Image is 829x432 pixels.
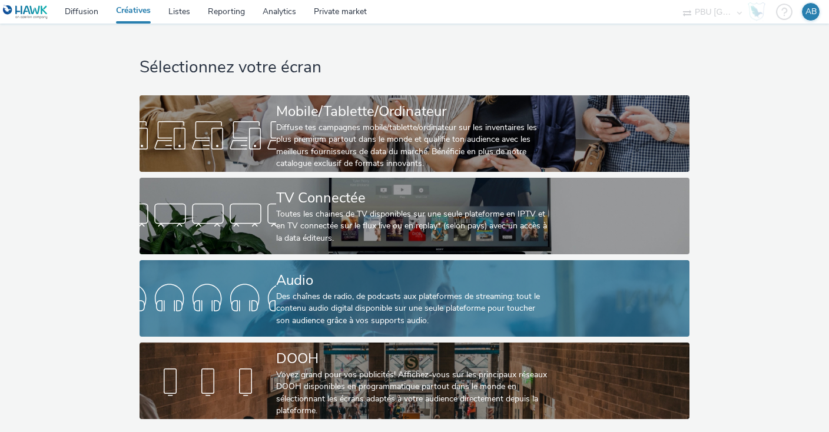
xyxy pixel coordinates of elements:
a: DOOHVoyez grand pour vos publicités! Affichez-vous sur les principaux réseaux DOOH disponibles en... [140,343,689,419]
img: undefined Logo [3,5,48,19]
a: AudioDes chaînes de radio, de podcasts aux plateformes de streaming: tout le contenu audio digita... [140,260,689,337]
div: Toutes les chaines de TV disponibles sur une seule plateforme en IPTV et en TV connectée sur le f... [276,208,549,244]
div: TV Connectée [276,188,549,208]
div: Des chaînes de radio, de podcasts aux plateformes de streaming: tout le contenu audio digital dis... [276,291,549,327]
div: Mobile/Tablette/Ordinateur [276,101,549,122]
a: Mobile/Tablette/OrdinateurDiffuse tes campagnes mobile/tablette/ordinateur sur les inventaires le... [140,95,689,172]
img: Hawk Academy [748,2,765,21]
a: Hawk Academy [748,2,770,21]
div: AB [805,3,817,21]
h1: Sélectionnez votre écran [140,57,689,79]
div: Voyez grand pour vos publicités! Affichez-vous sur les principaux réseaux DOOH disponibles en pro... [276,369,549,417]
div: Diffuse tes campagnes mobile/tablette/ordinateur sur les inventaires les plus premium partout dan... [276,122,549,170]
div: Audio [276,270,549,291]
div: DOOH [276,348,549,369]
a: TV ConnectéeToutes les chaines de TV disponibles sur une seule plateforme en IPTV et en TV connec... [140,178,689,254]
